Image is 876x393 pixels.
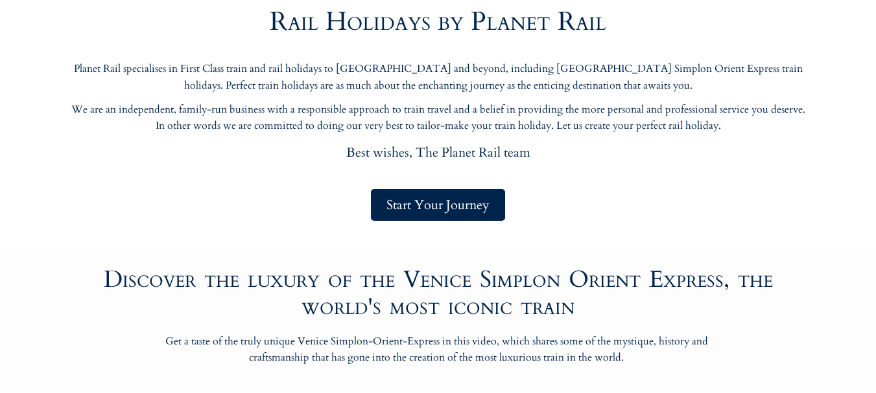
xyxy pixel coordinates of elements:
[69,61,808,94] p: Planet Rail specialises in First Class train and rail holidays to [GEOGRAPHIC_DATA] and beyond, i...
[82,266,795,320] h2: Discover the luxury of the Venice Simplon Orient Express, the world's most iconic train
[371,189,505,221] a: Start Your Journey
[69,102,808,135] p: We are an independent, family-run business with a responsible approach to train travel and a beli...
[150,333,724,366] p: Get a taste of the truly unique Venice Simplon-Orient-Express in this video, which shares some of...
[69,9,808,35] h2: Rail Holidays by Planet Rail
[346,144,530,161] span: Best wishes, The Planet Rail team
[386,197,490,213] span: Start Your Journey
